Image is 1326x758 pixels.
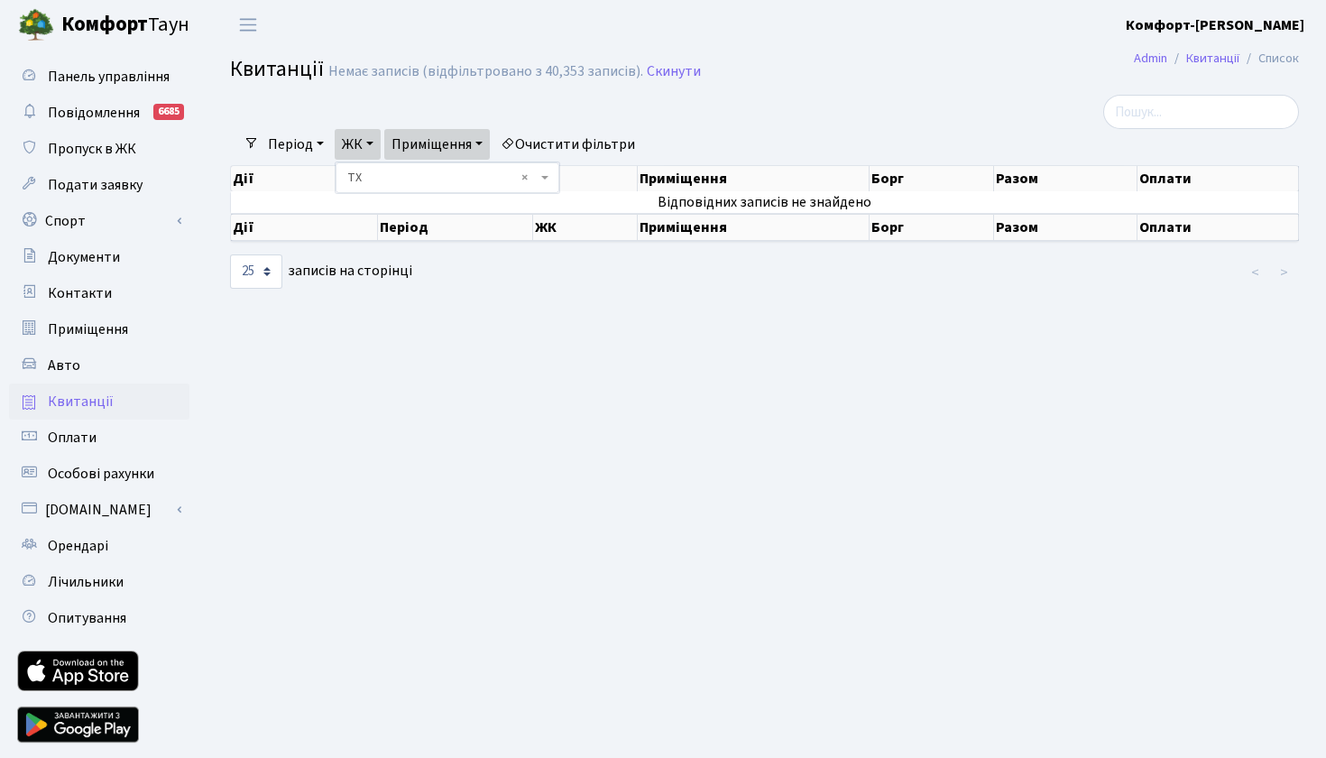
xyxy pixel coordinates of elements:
a: Пропуск в ЖК [9,131,189,167]
a: Приміщення [384,129,490,160]
th: ЖК [533,214,638,241]
th: Борг [870,166,994,191]
label: записів на сторінці [230,254,412,289]
th: Приміщення [638,166,870,191]
span: Панель управління [48,67,170,87]
a: Комфорт-[PERSON_NAME] [1126,14,1304,36]
a: Панель управління [9,59,189,95]
span: Квитанції [230,53,324,85]
th: Разом [994,214,1137,241]
th: Оплати [1137,214,1299,241]
a: [DOMAIN_NAME] [9,492,189,528]
span: Документи [48,247,120,267]
span: Лічильники [48,572,124,592]
span: Оплати [48,428,97,448]
a: ЖК [335,129,381,160]
span: Подати заявку [48,175,143,195]
th: Дії [231,214,378,241]
a: Оплати [9,420,189,456]
a: Скинути [647,63,701,80]
a: Особові рахунки [9,456,189,492]
button: Переключити навігацію [226,10,271,40]
nav: breadcrumb [1107,40,1326,78]
th: Оплати [1137,166,1299,191]
select: записів на сторінці [230,254,282,289]
a: Повідомлення6685 [9,95,189,131]
span: Контакти [48,283,112,303]
th: Дії [231,166,378,191]
a: Період [261,129,331,160]
span: Опитування [48,608,126,628]
div: 6685 [153,104,184,120]
span: Таун [61,10,189,41]
a: Орендарі [9,528,189,564]
a: Опитування [9,600,189,636]
td: Відповідних записів не знайдено [231,191,1299,213]
a: Авто [9,347,189,384]
a: Документи [9,239,189,275]
div: Немає записів (відфільтровано з 40,353 записів). [328,63,643,80]
a: Контакти [9,275,189,311]
a: Подати заявку [9,167,189,203]
span: Приміщення [48,319,128,339]
a: Квитанції [9,384,189,420]
span: Квитанції [48,392,114,411]
span: Повідомлення [48,103,140,123]
input: Пошук... [1103,95,1299,129]
th: Період [378,214,532,241]
span: ТХ [347,169,537,187]
a: Квитанції [1186,49,1239,68]
a: Очистити фільтри [493,129,642,160]
img: logo.png [18,7,54,43]
span: Особові рахунки [48,464,154,484]
th: Разом [994,166,1137,191]
th: Борг [870,214,994,241]
th: Приміщення [638,214,870,241]
span: Пропуск в ЖК [48,139,136,159]
span: ТХ [336,162,559,193]
b: Комфорт-[PERSON_NAME] [1126,15,1304,35]
a: Лічильники [9,564,189,600]
span: Авто [48,356,80,375]
th: ЖК [533,166,638,191]
span: Видалити всі елементи [521,169,528,187]
a: Приміщення [9,311,189,347]
b: Комфорт [61,10,148,39]
span: Орендарі [48,536,108,556]
li: Список [1239,49,1299,69]
a: Admin [1134,49,1167,68]
a: Спорт [9,203,189,239]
